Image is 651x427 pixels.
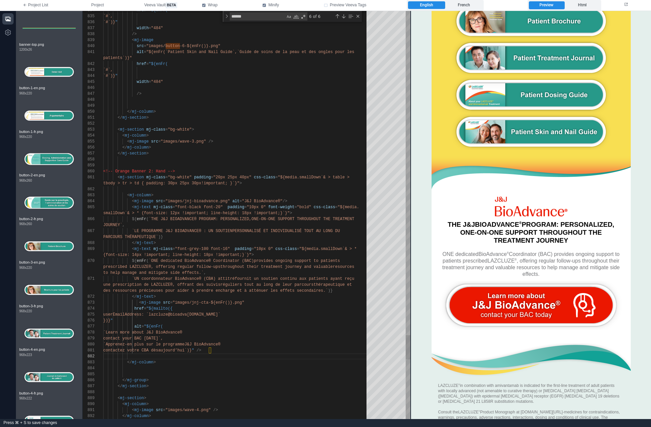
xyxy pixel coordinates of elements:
span: </ [122,378,127,383]
span: })} [103,318,111,323]
div: 844 [83,73,95,79]
span: src [151,139,158,144]
span: mj-column [125,133,146,138]
span: < [127,193,129,198]
span: ( [146,217,149,221]
span: , [203,271,206,275]
div: 852 [83,121,95,127]
div: 885 [83,371,95,377]
div: 867 [83,228,95,234]
span: )} [328,288,333,293]
div: 847 [83,91,95,97]
span: "J&J BioAdvance®" [242,199,283,204]
span: JOURNEY` [103,223,122,227]
div: 859 [83,162,95,168]
div: Next Match (Enter) [341,14,346,19]
div: 866 [83,216,95,222]
span: > [251,253,254,257]
span: mj-image [134,199,154,204]
div: 879 [83,335,95,341]
span: `#`, [103,68,113,72]
sup: ® [47,372,49,375]
span: = [158,139,161,144]
img: Patient Treatment Journal [40,29,201,66]
span: tbody > tr > td { padding: 30px 25px 30px!importan [103,181,223,186]
div: 870 [83,258,95,264]
sup: ® [108,210,111,214]
span: des ressources précieuses pour aider à prendre en [103,288,220,293]
span: enFr [137,217,146,221]
span: > [153,294,156,299]
div: 872 [83,294,95,300]
span: Preview Veeva Tags [330,2,366,8]
span: prescribed LAZCLUZE®, offering regular follow-ups [103,265,220,269]
span: mj-image [129,139,149,144]
span: button-1-fr.png [19,129,79,135]
span: 968 x 220 [19,309,32,314]
span: mj-section [120,175,144,180]
div: 868 [83,240,95,246]
div: Previous Match (⇧Enter) [335,14,340,19]
span: padding [194,175,211,180]
span: `UN coordonnateur BioAdvance® (CBA) attitré [132,276,235,281]
span: 968 x 220 [19,91,32,96]
div: 836 [83,19,95,25]
span: resources [333,265,354,269]
span: = [165,127,168,132]
span: </ [132,241,136,245]
div: Close (Escape) [355,14,361,19]
span: = [297,247,299,251]
div: 846 [83,85,95,91]
span: `#`)} [103,74,115,78]
div: 857 [83,151,95,156]
span: = [144,50,146,54]
span: enFr [137,259,146,263]
div: 861 [83,174,95,180]
span: > [146,133,149,138]
span: mj-section [120,396,144,400]
span: > [144,396,146,400]
span: {font-size: 14px !important; line-height: 18px !im [103,253,223,257]
sup: ® [96,240,98,244]
span: mj-section [122,115,146,120]
span: t; }`}" [223,181,239,186]
span: "bg-white" [168,127,192,132]
span: "font-grey-100 font-16" [175,247,230,251]
span: mj-group [127,378,146,383]
span: > [153,360,156,365]
div: 865 [83,204,95,210]
span: "${media.smallDown`& > * [299,247,357,251]
span: button-3-en.png [19,260,79,265]
span: mj-column [127,145,149,150]
span: href [137,62,146,66]
span: > [146,151,149,156]
span: "bg-white" [168,175,192,180]
span: = [211,175,213,180]
span: > [153,241,156,245]
span: 968 x 220 [19,134,32,139]
span: `#`)} [103,20,115,25]
div: Match Case (⌥⌘C) [285,13,292,20]
div: THE J&J PROGRAM: PERSONALIZED, ONE‑ON‑ONE SUPPORT THROUGHOUT THE TREATMENT JOURNEY [29,210,211,233]
span: < [127,139,129,144]
div: 876 [83,318,95,324]
span: LAZCLUZE [77,247,106,253]
span: "${enFr(`Patient Skin and Nail Guide`,`Guide de so [146,50,266,54]
div: 849 [83,103,95,109]
span: alt [232,199,240,204]
span: = [276,175,278,180]
span: > [149,145,151,150]
span: to help manage and mitigate side effects.` [103,271,203,275]
span: src [137,44,144,48]
span: < [118,396,120,400]
span: PARCOURS THÉRAPEUTIQUE` [103,235,158,239]
span: font-weight [268,205,294,210]
span: > [146,384,149,389]
img: J&J BioAdvance® [29,185,211,206]
div: 869 [83,246,95,252]
span: = [294,205,297,210]
span: userEmailAddress: `lazcluze@bioadva [103,312,187,317]
span: "${media. [338,205,359,210]
span: < [132,38,134,42]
